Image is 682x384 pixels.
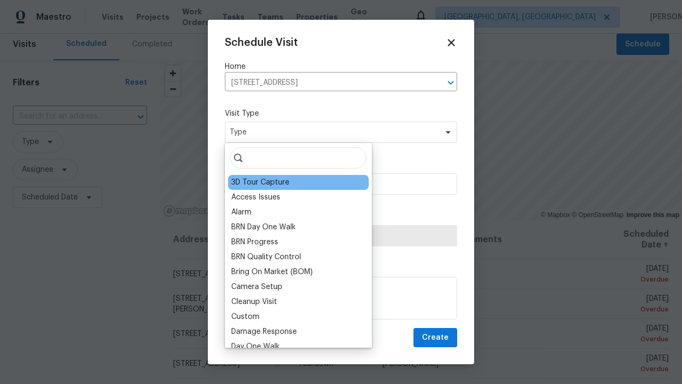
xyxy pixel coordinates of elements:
span: Type [230,127,437,138]
div: Day One Walk [231,341,280,352]
input: Enter in an address [225,75,427,91]
div: 3D Tour Capture [231,177,289,188]
span: Create [422,331,449,345]
div: BRN Day One Walk [231,222,296,233]
div: BRN Progress [231,237,278,247]
span: Schedule Visit [225,37,298,48]
button: Create [413,328,457,348]
div: Damage Response [231,326,297,337]
button: Open [443,75,458,90]
label: Visit Type [225,108,457,119]
div: Camera Setup [231,282,282,292]
span: Close [445,37,457,49]
label: Home [225,61,457,72]
div: Cleanup Visit [231,297,277,307]
div: Custom [231,311,259,322]
div: Access Issues [231,192,280,203]
div: Alarm [231,207,251,218]
div: BRN Quality Control [231,252,301,262]
div: Bring On Market (BOM) [231,267,313,277]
